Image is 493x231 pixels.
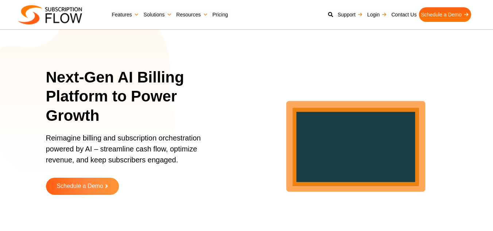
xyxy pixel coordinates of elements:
h1: Next-Gen AI Billing Platform to Power Growth [46,68,228,126]
p: Reimagine billing and subscription orchestration powered by AI – streamline cash flow, optimize r... [46,132,219,173]
a: Resources [174,7,210,22]
img: Subscriptionflow [18,5,82,24]
a: Login [365,7,389,22]
a: Pricing [210,7,230,22]
a: Schedule a Demo [419,7,471,22]
a: Features [109,7,141,22]
span: Schedule a Demo [57,183,103,189]
a: Schedule a Demo [46,178,119,195]
a: Support [335,7,365,22]
a: Solutions [141,7,174,22]
a: Contact Us [389,7,419,22]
